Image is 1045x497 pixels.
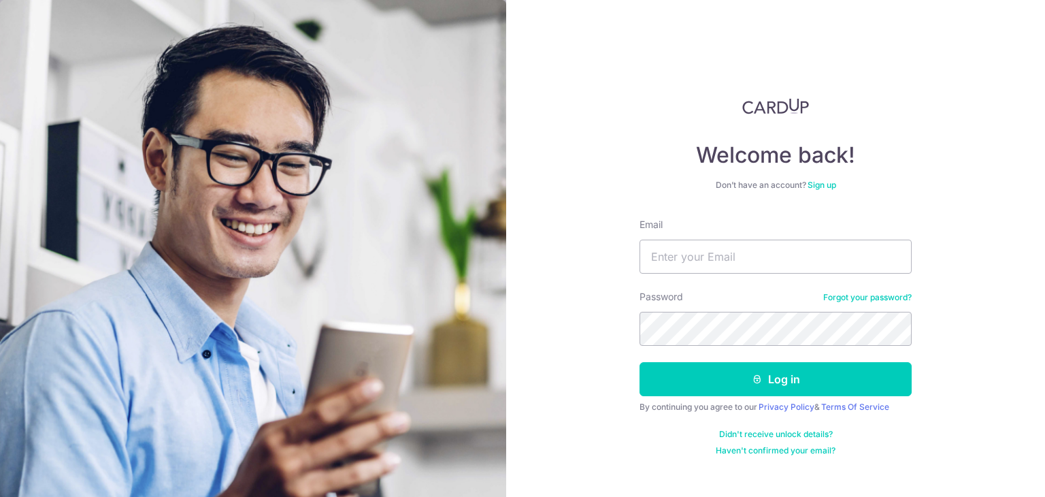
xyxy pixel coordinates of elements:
[640,240,912,274] input: Enter your Email
[719,429,833,440] a: Didn't receive unlock details?
[759,402,814,412] a: Privacy Policy
[640,180,912,191] div: Don’t have an account?
[716,445,835,456] a: Haven't confirmed your email?
[640,142,912,169] h4: Welcome back!
[742,98,809,114] img: CardUp Logo
[823,292,912,303] a: Forgot your password?
[640,402,912,413] div: By continuing you agree to our &
[640,218,663,231] label: Email
[640,362,912,396] button: Log in
[821,402,889,412] a: Terms Of Service
[808,180,836,190] a: Sign up
[640,290,683,304] label: Password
